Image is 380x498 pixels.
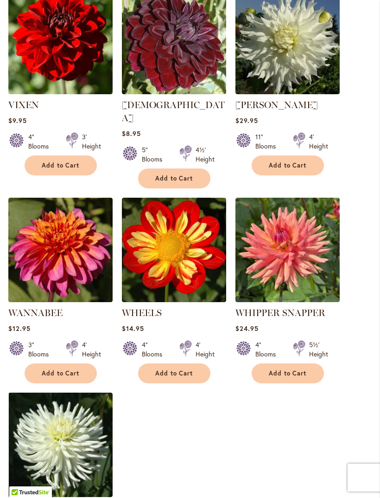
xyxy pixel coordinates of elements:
span: Add to Cart [269,369,307,377]
button: Add to Cart [138,168,210,188]
a: WHIPPER SNAPPER [235,307,325,318]
button: Add to Cart [252,155,324,175]
iframe: Launch Accessibility Center [7,465,33,491]
a: [DEMOGRAPHIC_DATA] [122,99,225,123]
div: 5" Blooms [142,145,168,164]
a: WANNABEE [8,307,63,318]
a: VOODOO [122,87,226,96]
div: 4' Height [82,340,101,359]
div: 4' Height [196,340,215,359]
button: Add to Cart [252,363,324,383]
a: WHEELS [122,307,162,318]
a: WHEELS [122,295,226,304]
span: Add to Cart [42,162,80,169]
div: 11" Blooms [255,132,282,151]
img: WHITE LIGHTNING [8,393,113,497]
span: $29.95 [235,116,258,125]
a: WHIPPER SNAPPER [235,295,340,304]
button: Add to Cart [138,363,210,383]
div: 4½' Height [196,145,215,164]
span: $14.95 [122,324,144,333]
img: WANNABEE [8,198,113,302]
span: $8.95 [122,129,141,138]
img: WHIPPER SNAPPER [235,198,340,302]
a: VIXEN [8,99,39,110]
a: [PERSON_NAME] [235,99,318,110]
a: Walter Hardisty [235,87,340,96]
span: $24.95 [235,324,259,333]
button: Add to Cart [25,155,97,175]
div: 4" Blooms [255,340,282,359]
span: $12.95 [8,324,31,333]
span: Add to Cart [155,369,193,377]
a: WANNABEE [8,295,113,304]
div: 3" Blooms [28,340,55,359]
span: Add to Cart [155,175,193,182]
button: Add to Cart [25,363,97,383]
div: 5½' Height [309,340,328,359]
img: WHEELS [122,198,226,302]
div: 4' Height [309,132,328,151]
div: 3' Height [82,132,101,151]
span: Add to Cart [269,162,307,169]
div: 4" Blooms [142,340,168,359]
span: Add to Cart [42,369,80,377]
a: VIXEN [8,87,113,96]
div: 4" Blooms [28,132,55,151]
span: $9.95 [8,116,27,125]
